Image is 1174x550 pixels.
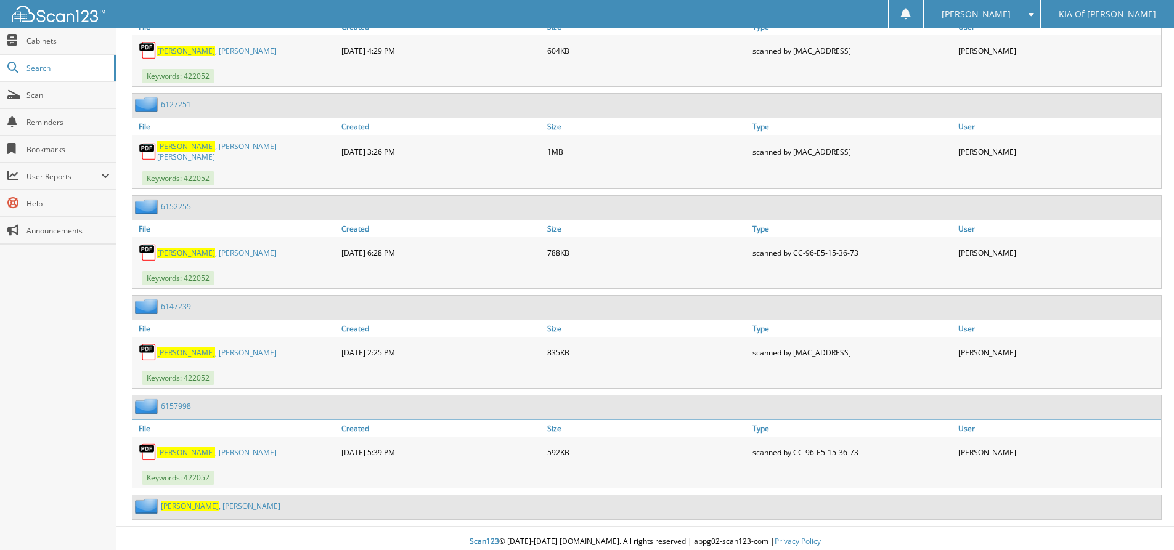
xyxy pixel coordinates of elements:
a: Privacy Policy [775,536,821,546]
a: [PERSON_NAME], [PERSON_NAME] [157,447,277,458]
div: [PERSON_NAME] [955,240,1161,265]
a: Size [544,420,750,437]
img: folder2.png [135,199,161,214]
div: [DATE] 5:39 PM [338,440,544,464]
a: [PERSON_NAME], [PERSON_NAME] [157,248,277,258]
a: 6147239 [161,301,191,312]
a: Type [749,220,955,237]
span: Scan123 [470,536,499,546]
a: 6152255 [161,201,191,212]
div: [DATE] 4:29 PM [338,38,544,63]
a: Size [544,320,750,337]
div: 788KB [544,240,750,265]
a: User [955,320,1161,337]
a: User [955,118,1161,135]
a: File [132,220,338,237]
div: [DATE] 3:26 PM [338,138,544,165]
a: 6157998 [161,401,191,411]
img: folder2.png [135,299,161,314]
span: [PERSON_NAME] [157,46,215,56]
iframe: Chat Widget [1112,491,1174,550]
a: 6127251 [161,99,191,110]
span: Search [26,63,108,73]
a: Type [749,420,955,437]
img: PDF.png [139,443,157,461]
div: [DATE] 6:28 PM [338,240,544,265]
span: User Reports [26,171,101,182]
div: 1MB [544,138,750,165]
a: User [955,420,1161,437]
a: [PERSON_NAME], [PERSON_NAME] [157,347,277,358]
img: folder2.png [135,498,161,514]
a: [PERSON_NAME], [PERSON_NAME] [161,501,280,511]
span: Help [26,198,110,209]
a: File [132,420,338,437]
span: Keywords: 422052 [142,371,214,385]
div: [PERSON_NAME] [955,440,1161,464]
span: [PERSON_NAME] [942,10,1011,18]
div: 604KB [544,38,750,63]
div: scanned by [MAC_ADDRESS] [749,340,955,365]
span: Announcements [26,225,110,236]
span: Keywords: 422052 [142,69,214,83]
a: [PERSON_NAME], [PERSON_NAME] [157,46,277,56]
a: Created [338,420,544,437]
img: PDF.png [139,243,157,262]
div: 592KB [544,440,750,464]
span: Keywords: 422052 [142,171,214,185]
a: Created [338,220,544,237]
span: Cabinets [26,36,110,46]
img: PDF.png [139,142,157,161]
a: Size [544,118,750,135]
a: [PERSON_NAME], [PERSON_NAME] [PERSON_NAME] [157,141,335,162]
a: Created [338,118,544,135]
span: [PERSON_NAME] [157,447,215,458]
a: Type [749,320,955,337]
span: [PERSON_NAME] [161,501,219,511]
div: scanned by [MAC_ADDRESS] [749,138,955,165]
span: KIA Of [PERSON_NAME] [1059,10,1156,18]
div: [PERSON_NAME] [955,38,1161,63]
div: scanned by [MAC_ADDRESS] [749,38,955,63]
div: scanned by CC-96-E5-15-36-73 [749,440,955,464]
span: Scan [26,90,110,100]
a: Size [544,220,750,237]
a: File [132,118,338,135]
a: Type [749,118,955,135]
span: [PERSON_NAME] [157,347,215,358]
a: Created [338,320,544,337]
div: scanned by CC-96-E5-15-36-73 [749,240,955,265]
img: PDF.png [139,41,157,60]
span: Keywords: 422052 [142,271,214,285]
span: [PERSON_NAME] [157,248,215,258]
span: Keywords: 422052 [142,471,214,485]
div: [PERSON_NAME] [955,340,1161,365]
a: User [955,220,1161,237]
img: PDF.png [139,343,157,362]
span: Bookmarks [26,144,110,155]
div: [DATE] 2:25 PM [338,340,544,365]
div: [PERSON_NAME] [955,138,1161,165]
div: 835KB [544,340,750,365]
span: [PERSON_NAME] [157,141,215,152]
span: Reminders [26,117,110,127]
img: folder2.png [135,97,161,112]
a: File [132,320,338,337]
img: folder2.png [135,398,161,414]
img: scan123-logo-white.svg [12,6,105,22]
